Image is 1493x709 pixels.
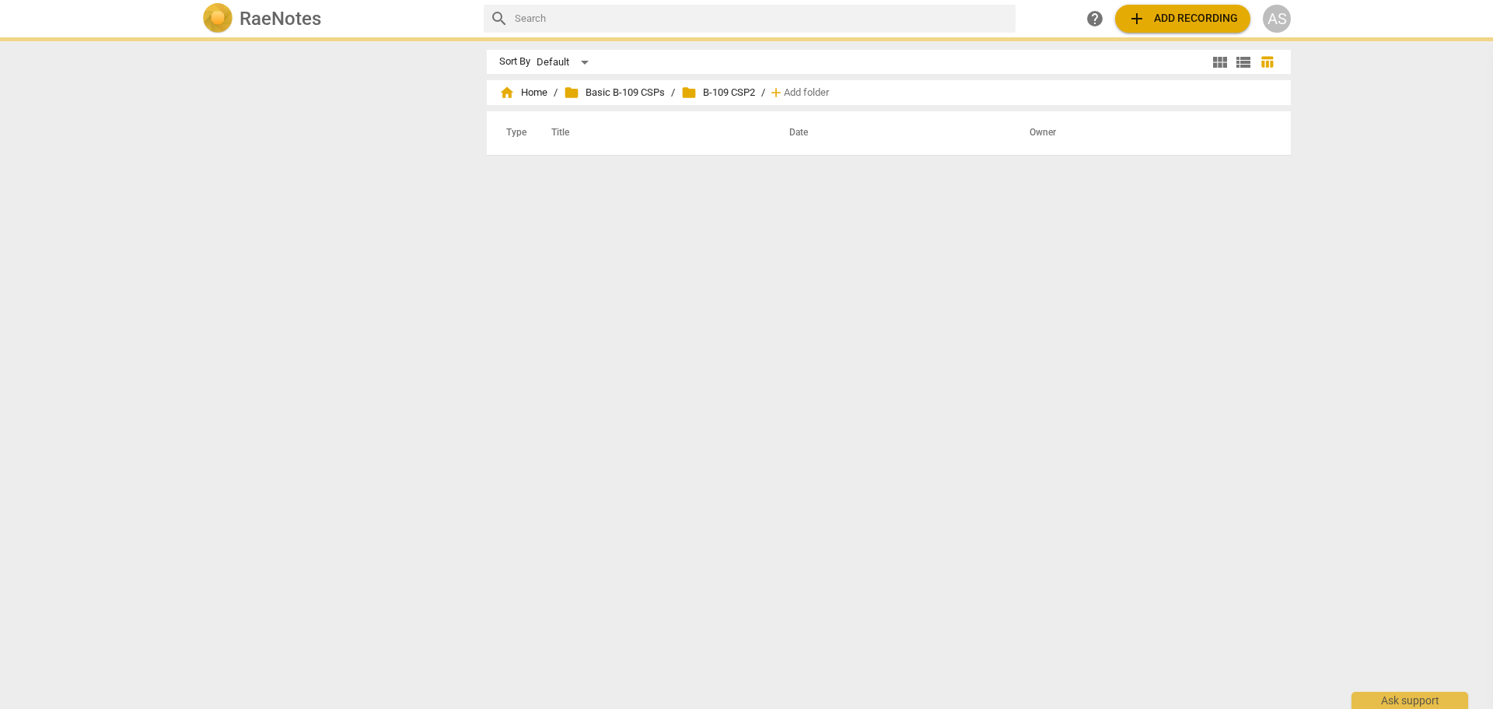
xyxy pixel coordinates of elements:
div: Default [537,50,594,75]
h2: RaeNotes [240,8,321,30]
div: Sort By [499,56,530,68]
button: Tile view [1208,51,1232,74]
span: Add recording [1128,9,1238,28]
th: Title [533,111,771,155]
span: folder [681,85,697,100]
span: / [554,87,558,99]
span: folder [564,85,579,100]
button: Upload [1115,5,1250,33]
th: Type [494,111,533,155]
span: Basic B-109 CSPs [564,85,665,100]
span: Add folder [784,87,829,99]
span: / [761,87,765,99]
span: home [499,85,515,100]
div: Ask support [1351,692,1468,709]
span: view_list [1234,53,1253,72]
th: Date [771,111,1011,155]
button: List view [1232,51,1255,74]
a: LogoRaeNotes [202,3,471,34]
button: Table view [1255,51,1278,74]
input: Search [515,6,1009,31]
span: help [1086,9,1104,28]
a: Help [1081,5,1109,33]
span: / [671,87,675,99]
img: Logo [202,3,233,34]
button: AS [1263,5,1291,33]
span: add [768,85,784,100]
span: Home [499,85,547,100]
span: view_module [1211,53,1229,72]
th: Owner [1011,111,1274,155]
span: search [490,9,509,28]
span: table_chart [1260,54,1274,69]
span: B-109 CSP2 [681,85,755,100]
span: add [1128,9,1146,28]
